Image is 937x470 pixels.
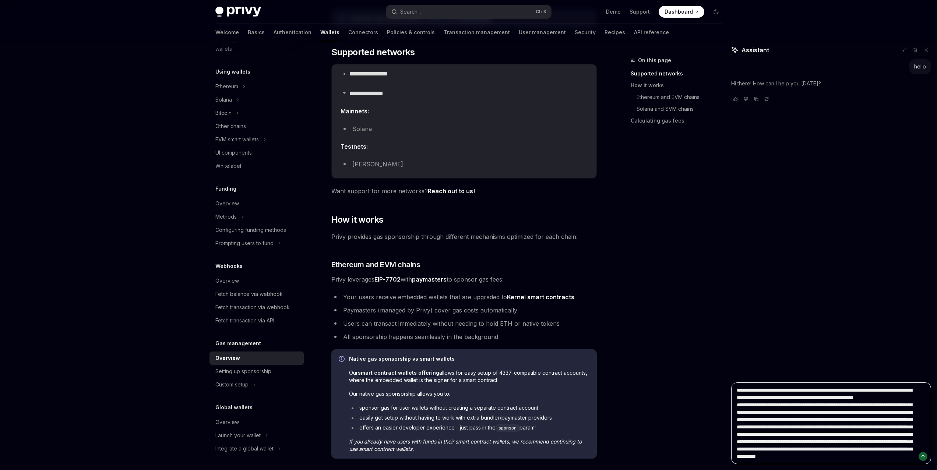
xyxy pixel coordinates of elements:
li: All sponsorship happens seamlessly in the background [331,332,597,342]
a: Supported networks [631,68,728,79]
span: Privy leverages with to sponsor gas fees: [331,274,597,285]
button: Vote that response was not good [742,95,750,103]
h5: Webhooks [215,262,243,271]
a: Wallets [320,24,339,41]
a: Demo [606,8,621,15]
img: dark logo [215,7,261,17]
a: Authentication [274,24,311,41]
button: Toggle dark mode [710,6,722,18]
h5: Gas management [215,339,261,348]
span: Our allows for easy setup of 4337-compatible contract accounts, where the embedded wallet is the ... [349,369,589,384]
a: EIP-7702 [374,276,401,283]
div: Methods [215,212,237,221]
a: Configuring funding methods [209,223,304,237]
div: Solana [215,95,232,104]
a: Reach out to us! [428,187,475,195]
code: sponsor [496,424,519,432]
li: [PERSON_NAME] [341,159,588,169]
a: Fetch transaction via API [209,314,304,327]
a: API reference [634,24,669,41]
span: How it works [331,214,384,226]
a: Overview [209,351,304,365]
div: Other chains [215,122,246,131]
strong: Testnets: [341,143,368,150]
li: easily get setup without having to work with extra bundler/paymaster providers [349,414,589,421]
a: Recipes [605,24,625,41]
div: Search... [400,7,421,16]
strong: Mainnets: [341,107,369,115]
li: Users can transact immediately without needing to hold ETH or native tokens [331,318,597,329]
a: smart contract wallets offering [358,370,439,376]
a: Overview [209,416,304,429]
a: Dashboard [659,6,704,18]
button: Copy chat response [752,95,761,103]
strong: Native gas sponsorship vs smart wallets [349,356,455,362]
button: Toggle Ethereum section [209,80,304,93]
li: offers an easier developer experience - just pass in the param! [349,424,589,432]
button: Toggle Bitcoin section [209,106,304,120]
a: Transaction management [444,24,510,41]
div: Integrate a global wallet [215,444,274,453]
a: Other chains [209,120,304,133]
div: Overview [215,199,239,208]
div: Custom setup [215,380,249,389]
svg: Info [339,356,346,363]
span: Privy provides gas sponsorship through different mechanisms optimized for each chain: [331,232,597,242]
a: Fetch balance via webhook [209,287,304,301]
li: sponsor gas for user wallets without creating a separate contract account [349,404,589,411]
a: Setting up sponsorship [209,365,304,378]
span: Want support for more networks? [331,186,597,196]
button: Open search [386,5,551,18]
textarea: Ask a question... [731,382,931,464]
div: Overview [215,418,239,427]
div: hello [914,63,926,70]
button: Toggle Custom setup section [209,378,304,391]
li: Your users receive embedded wallets that are upgraded to [331,292,597,302]
li: Paymasters (managed by Privy) cover gas costs automatically [331,305,597,315]
a: Policies & controls [387,24,435,41]
div: Setting up sponsorship [215,367,271,376]
a: How it works [631,79,728,91]
a: Solana and SVM chains [631,103,728,115]
span: Dashboard [665,8,693,15]
div: Bitcoin [215,109,232,117]
a: Support [630,8,650,15]
span: Supported networks [331,46,415,58]
button: Toggle Methods section [209,210,304,223]
div: Prompting users to fund [215,239,274,248]
a: Connectors [348,24,378,41]
a: UI components [209,146,304,159]
h5: Funding [215,184,236,193]
h5: Using wallets [215,67,250,76]
button: Toggle Prompting users to fund section [209,237,304,250]
span: On this page [638,56,671,65]
a: Overview [209,197,304,210]
button: Toggle Launch your wallet section [209,429,304,442]
div: Launch your wallet [215,431,261,440]
div: Overview [215,354,240,363]
div: Fetch transaction via webhook [215,303,290,312]
button: Toggle EVM smart wallets section [209,133,304,146]
div: Overview [215,276,239,285]
span: Ethereum and EVM chains [331,259,420,270]
a: Basics [248,24,265,41]
div: Fetch transaction via API [215,316,274,325]
div: EVM smart wallets [215,135,259,144]
strong: paymasters [412,276,447,283]
li: Solana [341,124,588,134]
a: Overview [209,274,304,287]
a: Whitelabel [209,159,304,173]
span: Our native gas sponsorship allows you to: [349,390,589,397]
div: UI components [215,148,252,157]
button: Vote that response was good [731,95,740,103]
button: Toggle Solana section [209,93,304,106]
a: User management [519,24,566,41]
a: Security [575,24,596,41]
button: Reload last chat [762,95,771,103]
h5: Global wallets [215,403,253,412]
a: Fetch transaction via webhook [209,301,304,314]
em: If you already have users with funds in their smart contract wallets, we recommend continuing to ... [349,438,582,452]
span: Assistant [742,46,769,54]
button: Send message [919,452,927,461]
p: Hi there! How can I help you [DATE]? [731,79,931,88]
